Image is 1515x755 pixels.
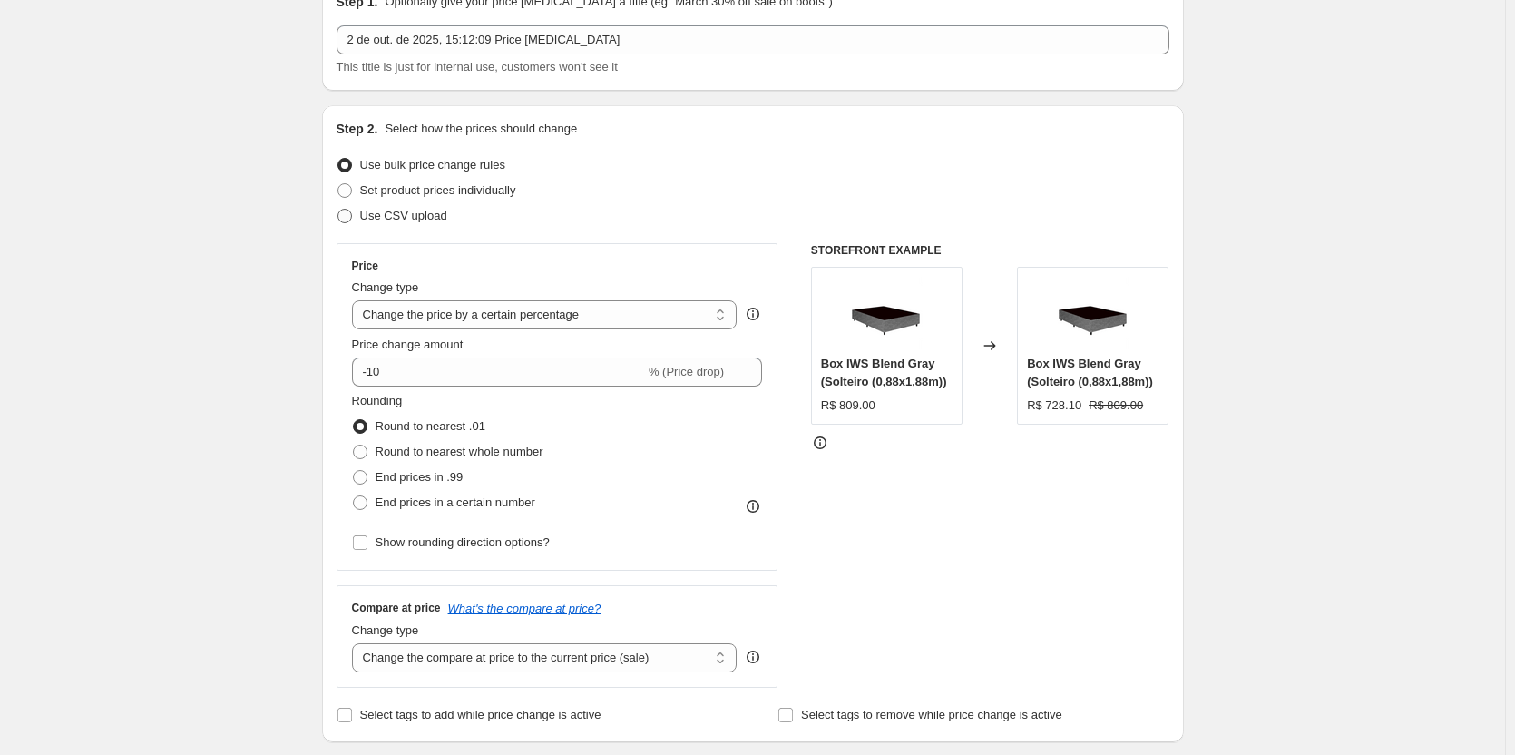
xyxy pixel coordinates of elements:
[821,357,947,388] span: Box IWS Blend Gray (Solteiro (0,88x1,88m))
[744,305,762,323] div: help
[376,470,464,484] span: End prices in .99
[448,602,601,615] button: What's the compare at price?
[376,419,485,433] span: Round to nearest .01
[1027,397,1081,415] div: R$ 728.10
[821,397,875,415] div: R$ 809.00
[337,120,378,138] h2: Step 2.
[744,648,762,666] div: help
[352,259,378,273] h3: Price
[337,25,1169,54] input: 30% off holiday sale
[1027,357,1153,388] span: Box IWS Blend Gray (Solteiro (0,88x1,88m))
[337,60,618,74] span: This title is just for internal use, customers won't see it
[352,394,403,407] span: Rounding
[376,445,543,458] span: Round to nearest whole number
[352,338,464,351] span: Price change amount
[360,209,447,222] span: Use CSV upload
[360,708,601,721] span: Select tags to add while price change is active
[811,243,1169,258] h6: STOREFRONT EXAMPLE
[850,277,923,349] img: box_iws_blend_gray_1_80x.png
[360,158,505,172] span: Use bulk price change rules
[1057,277,1129,349] img: box_iws_blend_gray_1_80x.png
[376,535,550,549] span: Show rounding direction options?
[360,183,516,197] span: Set product prices individually
[649,365,724,378] span: % (Price drop)
[801,708,1062,721] span: Select tags to remove while price change is active
[352,623,419,637] span: Change type
[352,280,419,294] span: Change type
[1089,397,1143,415] strike: R$ 809.00
[352,601,441,615] h3: Compare at price
[352,358,645,387] input: -15
[385,120,577,138] p: Select how the prices should change
[376,495,535,509] span: End prices in a certain number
